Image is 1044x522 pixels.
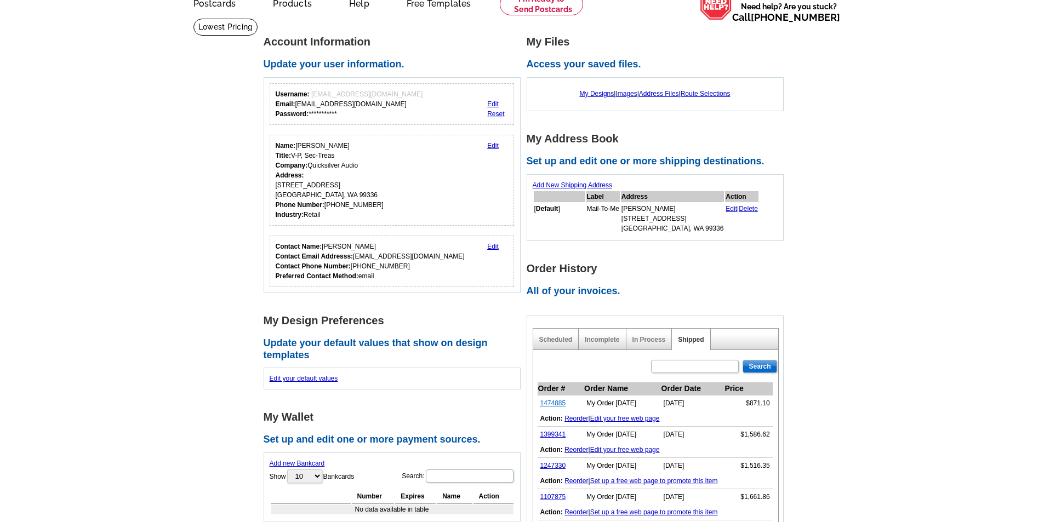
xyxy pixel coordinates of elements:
strong: Username: [276,90,310,98]
label: Search: [402,468,514,484]
strong: Preferred Contact Method: [276,272,358,280]
a: Edit [487,142,499,150]
th: Action [725,191,758,202]
td: [PERSON_NAME] [STREET_ADDRESS] [GEOGRAPHIC_DATA], WA 99336 [621,203,724,234]
td: My Order [DATE] [584,458,661,474]
a: 1474885 [540,399,566,407]
b: Default [536,205,558,213]
h1: Order History [527,263,790,274]
a: Reorder [564,477,588,485]
a: Reorder [564,508,588,516]
a: Edit [726,205,737,213]
a: Address Files [639,90,679,97]
td: $871.10 [724,395,772,411]
strong: Contact Email Addresss: [276,253,353,260]
span: Call [732,12,840,23]
a: Add new Bankcard [270,460,325,467]
span: Need help? Are you stuck? [732,1,846,23]
div: Your personal details. [270,135,515,226]
div: [PERSON_NAME] [EMAIL_ADDRESS][DOMAIN_NAME] [PHONE_NUMBER] email [276,242,465,281]
h2: Update your default values that show on design templates [264,337,527,361]
input: Search: [426,469,514,483]
b: Action: [540,508,563,516]
h2: Update your user information. [264,59,527,71]
td: My Order [DATE] [584,395,661,411]
a: Edit your default values [270,375,338,382]
strong: Email: [276,100,295,108]
b: Action: [540,446,563,454]
td: Mail-To-Me [586,203,620,234]
a: 1247330 [540,462,566,469]
h1: My Design Preferences [264,315,527,326]
td: | [538,442,773,458]
td: $1,586.62 [724,427,772,443]
h1: My Address Book [527,133,790,145]
strong: Phone Number: [276,201,324,209]
a: Set up a free web page to promote this item [590,508,718,516]
a: In Process [632,336,666,343]
td: | [538,504,773,520]
th: Order # [538,382,584,395]
a: 1107875 [540,493,566,501]
label: Show Bankcards [270,468,355,484]
h2: Set up and edit one or more shipping destinations. [527,156,790,168]
a: Incomplete [585,336,619,343]
a: Reorder [564,415,588,422]
a: Edit [487,243,499,250]
td: $1,516.35 [724,458,772,474]
b: Action: [540,415,563,422]
a: Set up a free web page to promote this item [590,477,718,485]
strong: Name: [276,142,296,150]
th: Action [473,490,514,503]
a: Edit your free web page [590,415,660,422]
td: No data available in table [271,504,514,514]
h2: Access your saved files. [527,59,790,71]
b: Action: [540,477,563,485]
h1: Account Information [264,36,527,48]
div: [PERSON_NAME] V-P, Sec-Treas Quicksilver Audio [STREET_ADDRESS] [GEOGRAPHIC_DATA], WA 99336 [PHON... [276,141,384,220]
h1: My Files [527,36,790,48]
td: [DATE] [661,489,724,505]
th: Expires [395,490,436,503]
a: Images [615,90,637,97]
h2: Set up and edit one or more payment sources. [264,434,527,446]
iframe: LiveChat chat widget [825,267,1044,522]
th: Order Date [661,382,724,395]
a: Edit [487,100,499,108]
td: My Order [DATE] [584,489,661,505]
strong: Contact Phone Number: [276,262,351,270]
th: Label [586,191,620,202]
a: Delete [739,205,758,213]
strong: Title: [276,152,291,159]
a: [PHONE_NUMBER] [751,12,840,23]
select: ShowBankcards [287,469,322,483]
h2: All of your invoices. [527,285,790,297]
strong: Password: [276,110,309,118]
a: Add New Shipping Address [533,181,612,189]
td: [DATE] [661,427,724,443]
strong: Industry: [276,211,304,219]
input: Search [743,360,777,373]
h1: My Wallet [264,411,527,423]
th: Address [621,191,724,202]
th: Number [352,490,395,503]
td: My Order [DATE] [584,427,661,443]
a: Reorder [564,446,588,454]
td: [ ] [534,203,585,234]
a: Shipped [678,336,704,343]
a: My Designs [580,90,614,97]
strong: Address: [276,171,304,179]
strong: Company: [276,162,308,169]
td: | [538,411,773,427]
td: [DATE] [661,395,724,411]
a: Reset [487,110,504,118]
a: Edit your free web page [590,446,660,454]
a: Route Selections [681,90,731,97]
a: 1399341 [540,431,566,438]
td: $1,661.86 [724,489,772,505]
div: | | | [533,83,778,104]
th: Price [724,382,772,395]
th: Name [437,490,472,503]
th: Order Name [584,382,661,395]
strong: Contact Name: [276,243,322,250]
